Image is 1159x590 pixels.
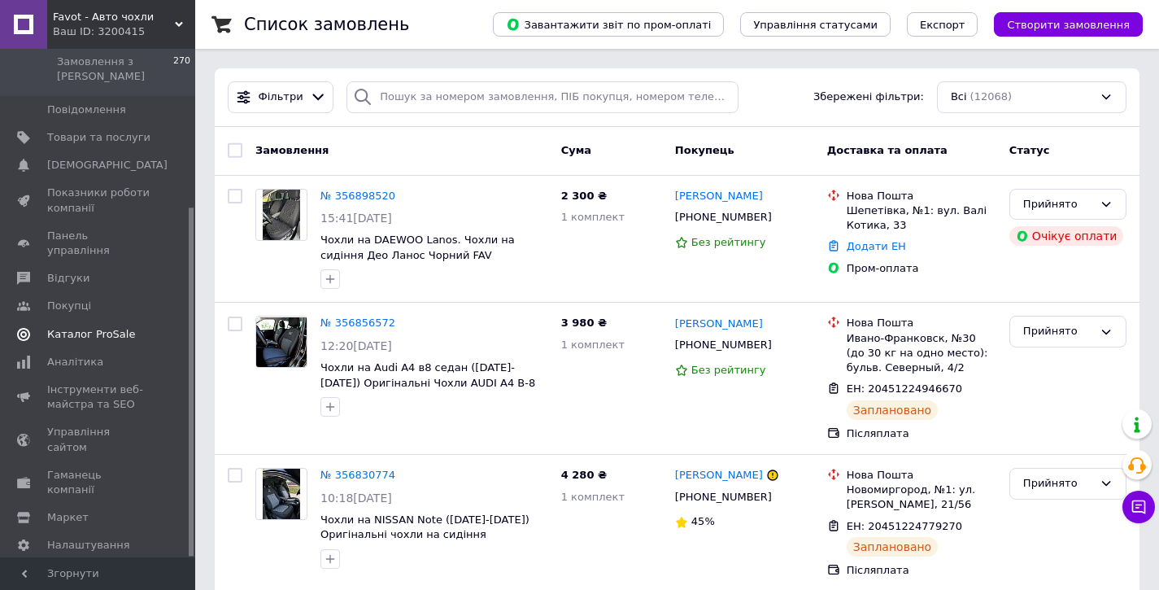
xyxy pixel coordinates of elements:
span: Збережені фільтри: [813,90,924,105]
span: (12068) [970,90,1013,103]
div: Нова Пошта [847,316,996,330]
div: Прийнято [1023,475,1093,492]
div: Нова Пошта [847,468,996,483]
button: Створити замовлення [994,12,1143,37]
button: Управління статусами [740,12,891,37]
div: Прийнято [1023,196,1093,213]
span: 3 980 ₴ [561,317,607,329]
div: Очікує оплати [1009,226,1124,246]
span: Доставка та оплата [827,144,948,156]
span: 1 комплект [561,339,625,351]
a: Чохли на Audi A4 в8 седан ([DATE]-[DATE]) Оригінальні Чохли AUDI A4 В-8 [320,361,535,389]
button: Експорт [907,12,978,37]
span: 270 [173,55,190,84]
span: Інструменти веб-майстра та SEO [47,382,150,412]
img: Фото товару [263,190,301,240]
span: Налаштування [47,538,130,553]
span: ЕН: 20451224779270 [847,520,962,532]
span: Гаманець компанії [47,468,150,497]
span: 45% [691,515,715,527]
span: 4 280 ₴ [561,469,607,481]
span: [PHONE_NUMBER] [675,339,772,351]
span: Замовлення з [PERSON_NAME] [57,55,173,84]
div: Шепетівка, №1: вул. Валі Котика, 33 [847,203,996,233]
span: Замовлення [255,144,329,156]
span: Без рейтингу [691,364,766,376]
div: Ивано-Франковск, №30 (до 30 кг на одно место): бульв. Северный, 4/2 [847,331,996,376]
span: Без рейтингу [691,236,766,248]
div: Ваш ID: 3200415 [53,24,195,39]
a: Створити замовлення [978,18,1143,30]
span: 1 комплект [561,491,625,503]
a: № 356830774 [320,469,395,481]
span: Покупець [675,144,734,156]
span: Статус [1009,144,1050,156]
span: Аналітика [47,355,103,369]
span: Завантажити звіт по пром-оплаті [506,17,711,32]
span: Маркет [47,510,89,525]
span: Favot - Авто чохли [53,10,175,24]
span: ЕН: 20451224946670 [847,382,962,395]
span: 12:20[DATE] [320,339,392,352]
div: Післяплата [847,426,996,441]
span: Cума [561,144,591,156]
a: Фото товару [255,468,307,520]
span: Фільтри [259,90,303,105]
div: Нова Пошта [847,189,996,203]
button: Чат з покупцем [1122,491,1155,523]
a: № 356856572 [320,317,395,329]
span: Експорт [920,19,965,31]
h1: Список замовлень [244,15,409,34]
span: 10:18[DATE] [320,492,392,505]
span: [PHONE_NUMBER] [675,491,772,503]
span: [PHONE_NUMBER] [675,211,772,223]
div: Прийнято [1023,323,1093,340]
a: Фото товару [255,316,307,368]
span: Управління статусами [753,19,878,31]
span: Відгуки [47,271,89,286]
a: [PERSON_NAME] [675,189,763,204]
span: Каталог ProSale [47,327,135,342]
div: Пром-оплата [847,261,996,276]
span: Показники роботи компанії [47,186,150,215]
a: [PERSON_NAME] [675,317,763,332]
a: Додати ЕН [847,240,906,252]
span: [DEMOGRAPHIC_DATA] [47,158,168,173]
span: Повідомлення [47,103,126,117]
button: Завантажити звіт по пром-оплаті [493,12,724,37]
span: 2 300 ₴ [561,190,607,202]
input: Пошук за номером замовлення, ПІБ покупця, номером телефону, Email, номером накладної [346,81,739,113]
span: Всі [951,90,967,105]
span: Панель управління [47,229,150,258]
a: [PERSON_NAME] [675,468,763,483]
img: Фото товару [256,317,307,366]
span: Покупці [47,299,91,313]
span: Товари та послуги [47,130,150,145]
span: 15:41[DATE] [320,212,392,225]
img: Фото товару [263,469,301,519]
a: № 356898520 [320,190,395,202]
div: Післяплата [847,563,996,578]
a: Фото товару [255,189,307,241]
span: Управління сайтом [47,425,150,454]
a: Чохли на NISSAN Note ([DATE]-[DATE]) Оригінальні чохли на сидіння [PERSON_NAME] [320,514,529,556]
div: Новомиргород, №1: ул. [PERSON_NAME], 21/56 [847,483,996,512]
span: 1 комплект [561,211,625,223]
div: Заплановано [847,400,939,420]
div: Заплановано [847,537,939,557]
span: Створити замовлення [1007,19,1130,31]
a: Чохли на DAEWOO Lanos. Чохли на сидіння Део Ланос Чорний FAV [320,234,515,261]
